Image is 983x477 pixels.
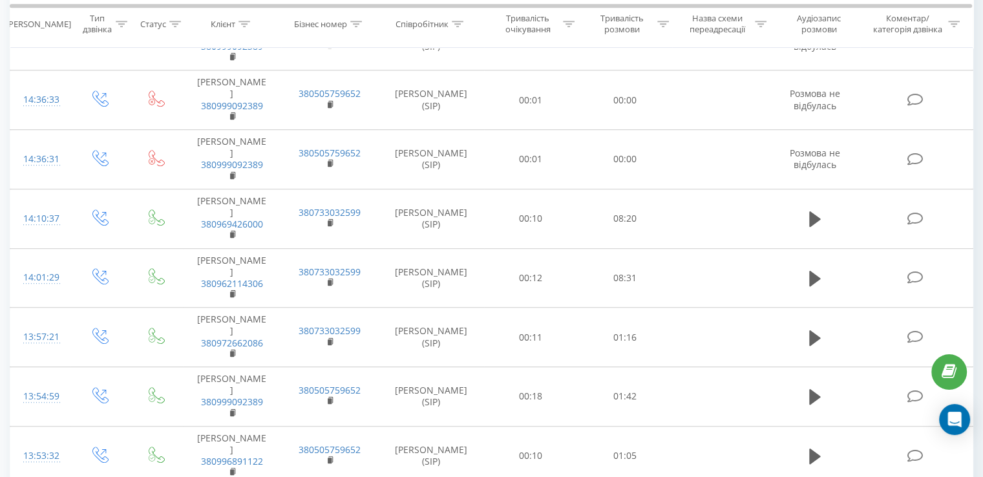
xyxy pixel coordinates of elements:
[201,455,263,467] a: 380996891122
[201,337,263,349] a: 380972662086
[379,367,484,427] td: [PERSON_NAME] (SIP)
[484,70,578,130] td: 00:01
[484,189,578,248] td: 00:10
[299,384,361,396] a: 380505759652
[869,14,945,36] div: Коментар/категорія дзвінка
[484,130,578,189] td: 00:01
[578,308,671,367] td: 01:16
[183,367,280,427] td: [PERSON_NAME]
[81,14,112,36] div: Тип дзвінка
[23,384,58,409] div: 13:54:59
[183,308,280,367] td: [PERSON_NAME]
[23,324,58,350] div: 13:57:21
[201,396,263,408] a: 380999092389
[578,189,671,248] td: 08:20
[201,277,263,290] a: 380962114306
[790,147,840,171] span: Розмова не відбулась
[23,265,58,290] div: 14:01:29
[484,367,578,427] td: 00:18
[299,206,361,218] a: 380733032599
[379,308,484,367] td: [PERSON_NAME] (SIP)
[578,248,671,308] td: 08:31
[379,189,484,248] td: [PERSON_NAME] (SIP)
[790,28,840,52] span: Розмова не відбулась
[496,14,560,36] div: Тривалість очікування
[201,158,263,171] a: 380999092389
[379,248,484,308] td: [PERSON_NAME] (SIP)
[379,130,484,189] td: [PERSON_NAME] (SIP)
[183,248,280,308] td: [PERSON_NAME]
[183,189,280,248] td: [PERSON_NAME]
[589,14,654,36] div: Тривалість розмови
[578,70,671,130] td: 00:00
[183,130,280,189] td: [PERSON_NAME]
[201,218,263,230] a: 380969426000
[939,404,970,435] div: Open Intercom Messenger
[684,14,752,36] div: Назва схеми переадресації
[201,40,263,52] a: 380999092389
[140,19,166,30] div: Статус
[299,87,361,100] a: 380505759652
[379,70,484,130] td: [PERSON_NAME] (SIP)
[396,19,449,30] div: Співробітник
[6,19,71,30] div: [PERSON_NAME]
[790,87,840,111] span: Розмова не відбулась
[484,248,578,308] td: 00:12
[23,87,58,112] div: 14:36:33
[578,130,671,189] td: 00:00
[299,266,361,278] a: 380733032599
[211,19,235,30] div: Клієнт
[299,324,361,337] a: 380733032599
[299,147,361,159] a: 380505759652
[183,70,280,130] td: [PERSON_NAME]
[23,147,58,172] div: 14:36:31
[201,100,263,112] a: 380999092389
[294,19,347,30] div: Бізнес номер
[781,14,857,36] div: Аудіозапис розмови
[299,443,361,456] a: 380505759652
[23,443,58,469] div: 13:53:32
[578,367,671,427] td: 01:42
[23,206,58,231] div: 14:10:37
[484,308,578,367] td: 00:11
